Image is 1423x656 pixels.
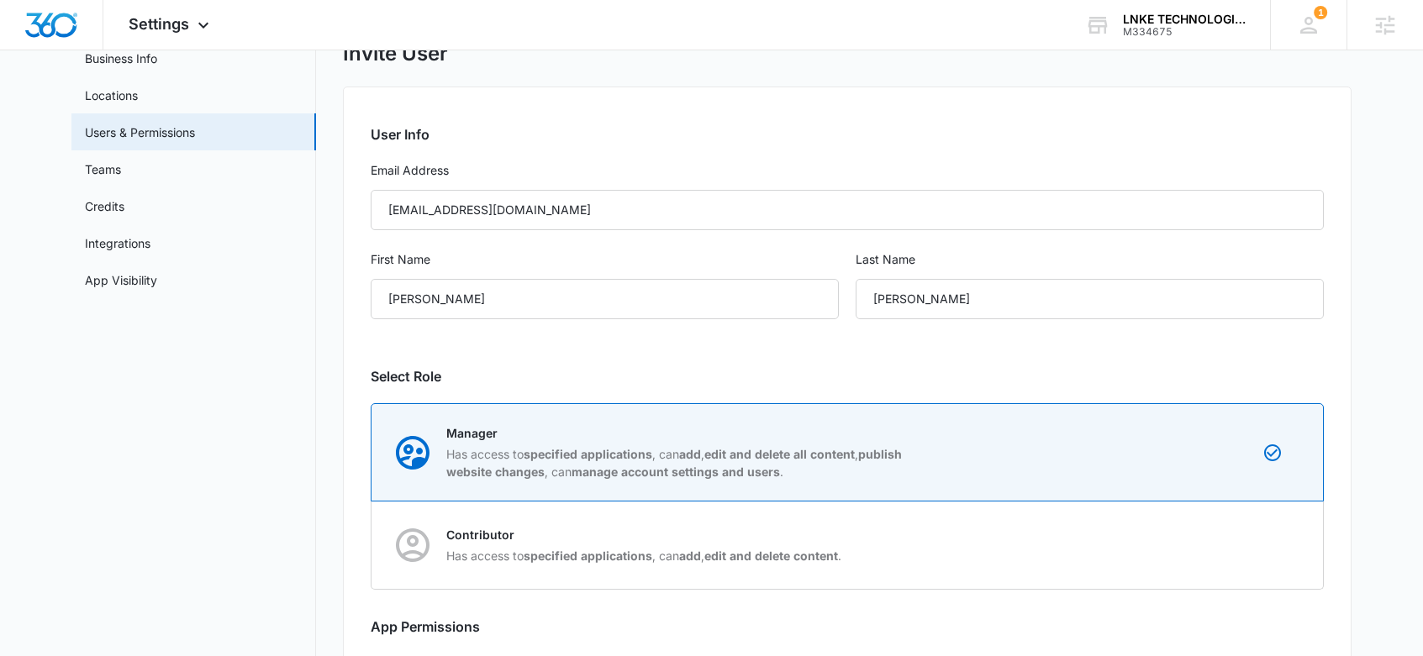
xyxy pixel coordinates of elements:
[371,161,1324,180] label: Email Address
[85,160,121,178] a: Teams
[524,447,652,461] strong: specified applications
[85,50,157,67] a: Business Info
[704,447,855,461] strong: edit and delete all content
[1123,13,1246,26] div: account name
[371,366,1324,386] h2: Select Role
[343,41,448,66] h1: Invite User
[371,124,1324,144] h2: User Info
[85,87,138,104] a: Locations
[129,15,189,33] span: Settings
[572,464,780,479] strong: manage account settings and users
[371,617,1324,637] h2: App Permissions
[446,526,841,543] p: Contributor
[85,197,124,215] a: Credits
[446,547,841,564] p: Has access to , can , .
[446,424,919,442] p: Manager
[524,548,652,563] strong: specified applications
[704,548,838,563] strong: edit and delete content
[85,271,157,289] a: App Visibility
[371,250,839,269] label: First Name
[1314,6,1327,19] div: notifications count
[1314,6,1327,19] span: 1
[1123,26,1246,38] div: account id
[679,548,701,563] strong: add
[85,234,150,252] a: Integrations
[679,447,701,461] strong: add
[85,123,195,141] a: Users & Permissions
[446,445,919,480] p: Has access to , can , , , can .
[856,250,1324,269] label: Last Name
